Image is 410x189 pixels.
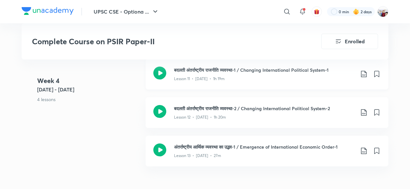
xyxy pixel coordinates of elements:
[377,6,388,17] img: km swarthi
[312,6,322,17] button: avatar
[174,114,226,120] p: Lesson 12 • [DATE] • 1h 20m
[90,5,163,18] button: UPSC CSE - Optiona ...
[174,105,355,112] h3: बदलती अंतर्राष्ट्रीय राजनीति व्यवस्था-2 / Changing International Political System-2
[146,136,388,174] a: अंतर्राष्ट्रीय आर्थिक व्यवस्था का उद्भव-1 / Emergence of International Economic Order-1Lesson 13 ...
[314,9,320,15] img: avatar
[174,153,221,159] p: Lesson 13 • [DATE] • 27m
[37,76,140,86] h4: Week 4
[22,7,74,15] img: Company Logo
[146,59,388,97] a: बदलती अंतर्राष्ट्रीय राजनीति व्यवस्था-1 / Changing International Political System-1Lesson 11 • [D...
[321,34,378,49] button: Enrolled
[174,67,355,73] h3: बदलती अंतर्राष्ट्रीय राजनीति व्यवस्था-1 / Changing International Political System-1
[22,7,74,16] a: Company Logo
[174,76,225,82] p: Lesson 11 • [DATE] • 1h 19m
[353,8,359,15] img: streak
[32,37,285,46] h3: Complete Course on PSIR Paper-II
[174,143,355,150] h3: अंतर्राष्ट्रीय आर्थिक व्यवस्था का उद्भव-1 / Emergence of International Economic Order-1
[146,97,388,136] a: बदलती अंतर्राष्ट्रीय राजनीति व्यवस्था-2 / Changing International Political System-2Lesson 12 • [D...
[37,86,140,93] h5: [DATE] - [DATE]
[37,96,140,103] p: 4 lessons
